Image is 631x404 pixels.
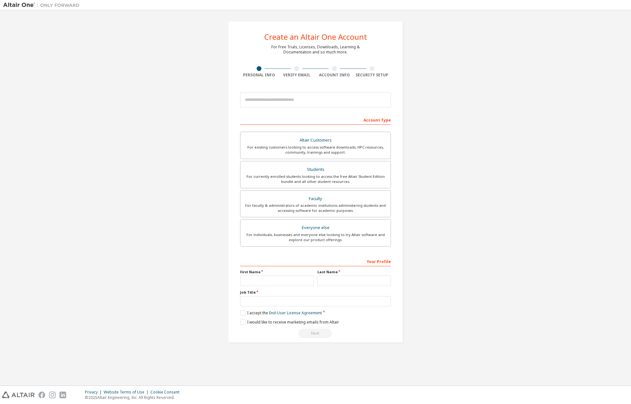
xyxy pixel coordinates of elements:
div: For Free Trials, Licenses, Downloads, Learning & Documentation and so much more. [271,45,360,55]
img: facebook.svg [38,392,45,398]
div: Students [244,165,387,174]
div: Account Type [240,115,391,125]
div: Security Setup [353,73,391,78]
a: End-User License Agreement [269,310,322,316]
label: I would like to receive marketing emails from Altair [240,319,339,325]
div: For existing customers looking to access software downloads, HPC resources, community, trainings ... [244,145,387,155]
div: For individuals, businesses and everyone else looking to try Altair software and explore our prod... [244,232,387,242]
label: Job Title [240,290,391,295]
div: Create an Altair One Account [264,33,367,41]
div: Your Profile [240,256,391,266]
div: Personal Info [240,73,278,78]
div: Privacy [85,390,104,395]
div: For faculty & administrators of academic institutions administering students and accessing softwa... [244,203,387,213]
img: altair_logo.svg [2,392,35,398]
div: Everyone else [244,223,387,232]
div: Read and acccept EULA to continue [240,329,391,338]
label: Last Name [317,269,391,275]
div: Website Terms of Use [104,390,150,395]
img: instagram.svg [49,392,56,398]
label: I accept the [240,310,322,316]
div: Verify Email [278,73,316,78]
div: For currently enrolled students looking to access the free Altair Student Edition bundle and all ... [244,174,387,184]
div: Faculty [244,194,387,203]
div: Altair Customers [244,136,387,145]
div: Cookie Consent [150,390,183,395]
img: Altair One [3,2,83,8]
div: Account Info [315,73,353,78]
label: First Name [240,269,314,275]
p: © 2025 Altair Engineering, Inc. All Rights Reserved. [85,395,183,400]
img: linkedin.svg [59,392,66,398]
